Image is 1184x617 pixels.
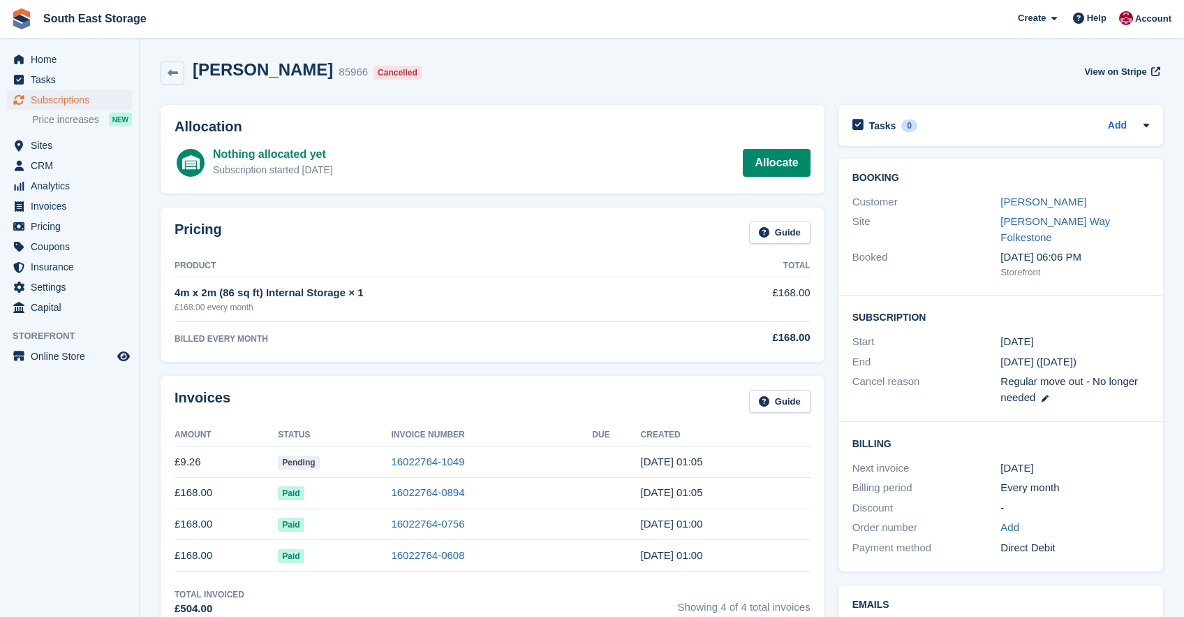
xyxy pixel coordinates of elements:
a: Preview store [115,348,132,365]
div: Next invoice [852,460,1001,477]
div: Customer [852,194,1001,210]
span: CRM [31,156,114,175]
a: menu [7,277,132,297]
a: View on Stripe [1079,60,1163,83]
span: Help [1087,11,1107,25]
time: 2025-05-15 00:00:31 UTC [641,549,703,561]
a: South East Storage [38,7,152,30]
span: Paid [278,486,304,500]
span: Create [1018,11,1046,25]
div: 0 [901,119,917,132]
span: Storefront [13,329,139,343]
span: Settings [31,277,114,297]
div: NEW [109,112,132,126]
th: Created [641,424,811,447]
span: Pending [278,456,319,470]
div: Start [852,334,1001,350]
a: menu [7,176,132,196]
a: menu [7,237,132,256]
div: Order number [852,520,1001,536]
a: Add [1000,520,1019,536]
div: Discount [852,500,1001,516]
a: menu [7,298,132,317]
a: menu [7,257,132,277]
h2: Allocation [175,119,811,135]
a: Add [1108,118,1127,134]
span: Account [1135,12,1171,26]
a: menu [7,156,132,175]
time: 2025-05-15 00:00:00 UTC [1000,334,1033,350]
div: Cancel reason [852,374,1001,405]
span: Coupons [31,237,114,256]
a: [PERSON_NAME] [1000,196,1086,208]
div: Booked [852,249,1001,279]
div: [DATE] 06:06 PM [1000,249,1149,266]
span: Pricing [31,217,114,236]
span: Showing 4 of 4 total invoices [678,588,811,617]
div: Subscription started [DATE] [213,163,333,177]
span: View on Stripe [1084,65,1146,79]
span: Paid [278,549,304,563]
span: Analytics [31,176,114,196]
div: £168.00 [704,330,811,346]
span: Tasks [31,70,114,89]
a: 16022764-0756 [391,518,464,530]
th: Amount [175,424,278,447]
time: 2025-06-15 00:00:55 UTC [641,518,703,530]
div: Billing period [852,480,1001,496]
th: Total [704,255,811,277]
th: Due [592,424,640,447]
a: 16022764-1049 [391,456,464,467]
div: £504.00 [175,601,244,617]
h2: Invoices [175,390,230,413]
div: [DATE] [1000,460,1149,477]
div: Payment method [852,540,1001,556]
div: Site [852,214,1001,245]
span: Capital [31,298,114,317]
h2: Booking [852,173,1149,184]
div: End [852,354,1001,370]
h2: [PERSON_NAME] [193,60,333,79]
span: Subscriptions [31,90,114,110]
a: menu [7,136,132,155]
a: [PERSON_NAME] Way Folkestone [1000,215,1110,243]
img: Roger Norris [1119,11,1133,25]
th: Status [278,424,391,447]
h2: Pricing [175,222,222,245]
a: Guide [749,390,811,413]
img: stora-icon-8386f47178a22dfd0bd8f6a31ec36ba5ce8667c1dd55bd0f319d3a0aa187defe.svg [11,8,32,29]
a: menu [7,347,132,366]
div: 85966 [339,64,368,80]
td: £168.00 [175,509,278,540]
span: Invoices [31,196,114,216]
a: menu [7,217,132,236]
td: £168.00 [175,477,278,509]
a: Guide [749,222,811,245]
td: £9.26 [175,447,278,478]
span: Insurance [31,257,114,277]
h2: Subscription [852,310,1149,324]
h2: Emails [852,600,1149,611]
div: Storefront [1000,266,1149,280]
td: £168.00 [704,277,811,321]
span: Regular move out - No longer needed [1000,375,1138,403]
h2: Tasks [869,119,896,132]
h2: Billing [852,436,1149,450]
div: £168.00 every month [175,301,704,314]
time: 2025-08-15 00:05:26 UTC [641,456,703,467]
div: Every month [1000,480,1149,496]
a: Price increases NEW [32,112,132,127]
span: Paid [278,518,304,532]
a: menu [7,50,132,69]
span: [DATE] ([DATE]) [1000,356,1076,368]
div: Nothing allocated yet [213,146,333,163]
a: menu [7,90,132,110]
a: menu [7,70,132,89]
div: BILLED EVERY MONTH [175,333,704,345]
a: 16022764-0894 [391,486,464,498]
a: Allocate [743,149,810,177]
a: 16022764-0608 [391,549,464,561]
span: Home [31,50,114,69]
div: - [1000,500,1149,516]
span: Sites [31,136,114,155]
